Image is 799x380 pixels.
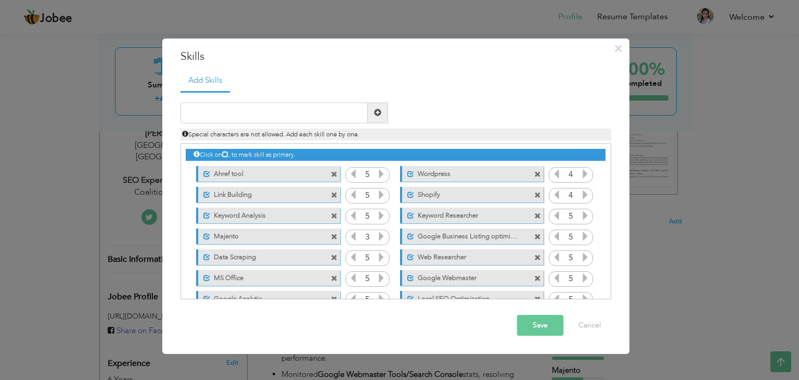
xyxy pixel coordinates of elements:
[210,208,314,221] label: Keyword Analysis
[414,229,518,242] label: Google Business Listing optimization
[210,270,314,283] label: MS Office
[568,315,611,336] button: Cancel
[182,130,359,138] span: Special characters are not allowed. Add each skill one by one.
[210,291,314,304] label: Google Analytic
[414,291,518,304] label: Local SEO Optimization
[210,187,314,200] label: Link Building
[210,166,314,179] label: Ahref tool
[614,39,623,58] span: ×
[517,315,563,336] button: Save
[210,249,314,262] label: Data Scraping
[186,149,605,161] div: Click on , to mark skill as primary.
[414,270,518,283] label: Google Webmaster
[210,229,314,242] label: Majento
[181,70,230,93] a: Add Skills
[181,49,611,65] h3: Skills
[414,249,518,262] label: Web Researcher
[414,208,518,221] label: Keyword Researcher
[414,187,518,200] label: Shopify
[414,166,518,179] label: Wordpress
[610,40,627,57] button: Close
